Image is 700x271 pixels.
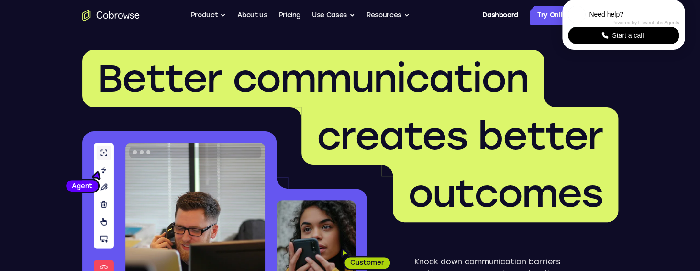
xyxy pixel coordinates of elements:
a: Dashboard [482,6,518,25]
a: About us [237,6,267,25]
button: Resources [367,6,410,25]
span: outcomes [408,170,603,216]
a: Pricing [278,6,300,25]
button: Product [191,6,226,25]
a: Try Online Demo [530,6,618,25]
a: Go to the home page [82,10,140,21]
span: creates better [317,113,603,159]
button: Use Cases [312,6,355,25]
span: Better communication [98,56,529,102]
